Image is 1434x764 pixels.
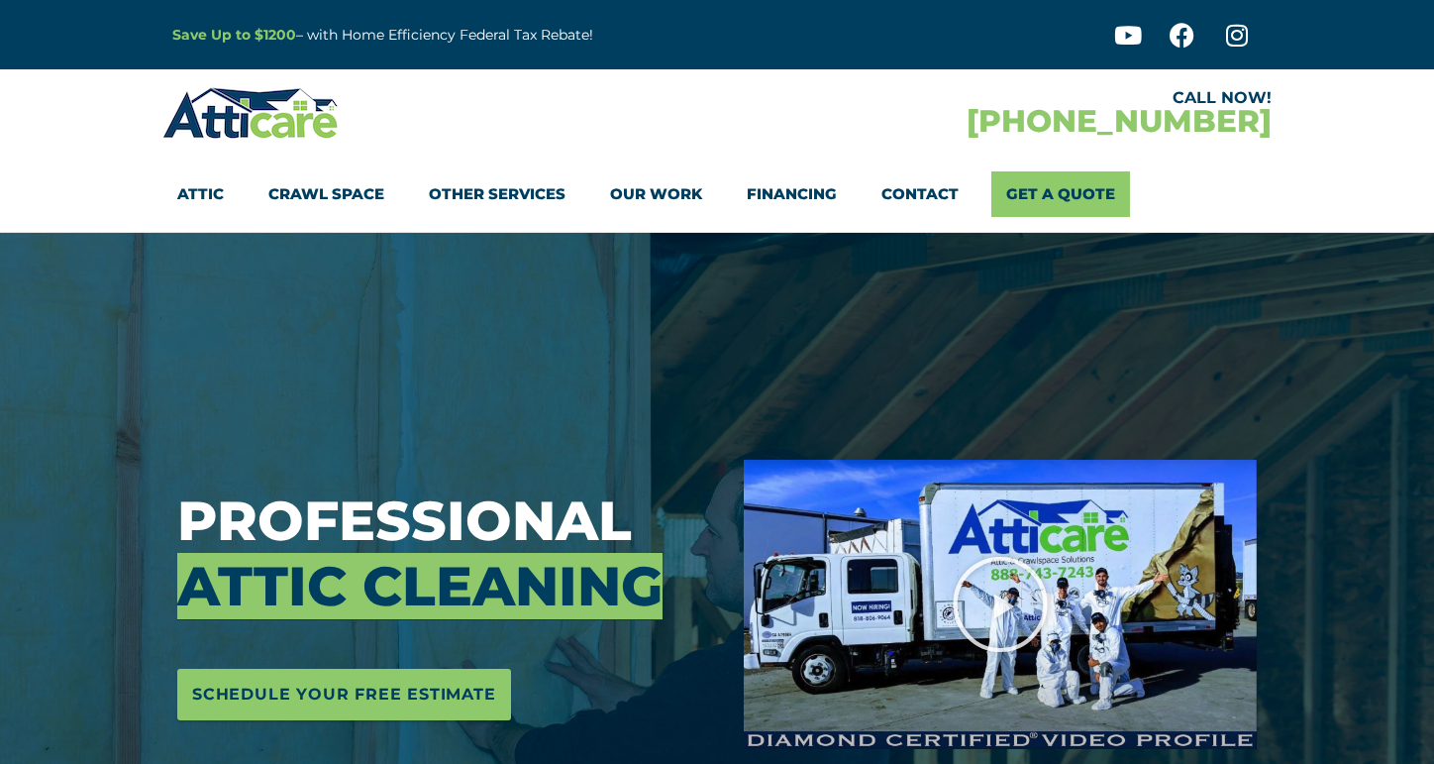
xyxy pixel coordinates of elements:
[192,679,496,710] span: Schedule Your Free Estimate
[429,171,565,217] a: Other Services
[747,171,837,217] a: Financing
[610,171,702,217] a: Our Work
[177,171,224,217] a: Attic
[177,171,1257,217] nav: Menu
[177,669,511,720] a: Schedule Your Free Estimate
[991,171,1130,217] a: Get A Quote
[881,171,959,217] a: Contact
[172,26,296,44] a: Save Up to $1200
[951,555,1050,654] div: Play Video
[177,553,663,619] span: Attic Cleaning
[172,24,814,47] p: – with Home Efficiency Federal Tax Rebate!
[717,90,1272,106] div: CALL NOW!
[268,171,384,217] a: Crawl Space
[177,489,714,619] h3: Professional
